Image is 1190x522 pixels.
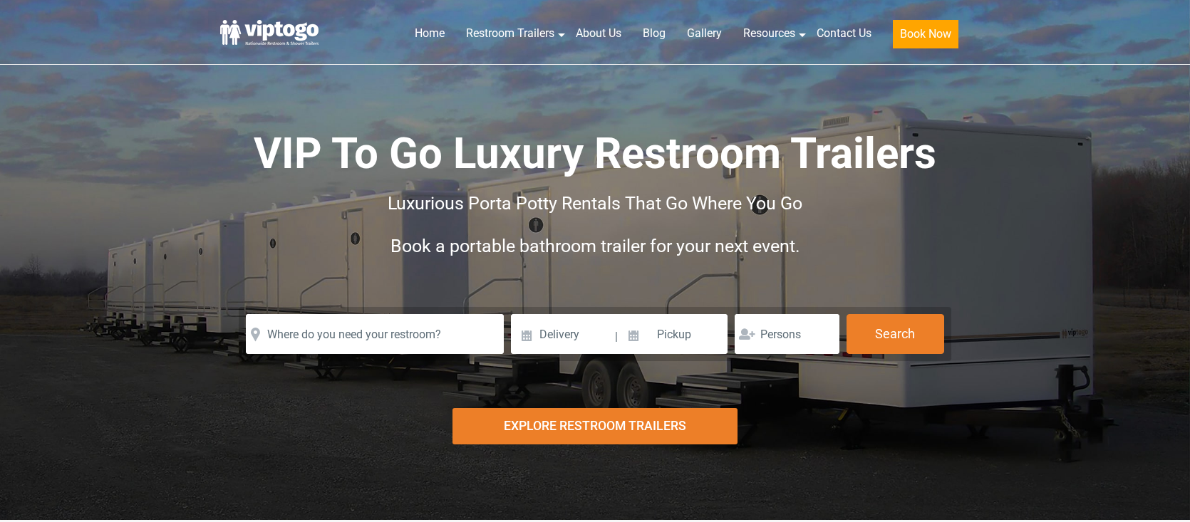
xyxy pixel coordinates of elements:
[615,314,618,360] span: |
[735,314,839,354] input: Persons
[893,20,958,48] button: Book Now
[404,18,455,49] a: Home
[676,18,733,49] a: Gallery
[452,408,738,444] div: Explore Restroom Trailers
[246,314,504,354] input: Where do you need your restroom?
[388,193,802,214] span: Luxurious Porta Potty Rentals That Go Where You Go
[254,128,936,179] span: VIP To Go Luxury Restroom Trailers
[632,18,676,49] a: Blog
[733,18,806,49] a: Resources
[390,236,800,256] span: Book a portable bathroom trailer for your next event.
[619,314,728,354] input: Pickup
[455,18,565,49] a: Restroom Trailers
[565,18,632,49] a: About Us
[806,18,882,49] a: Contact Us
[1133,465,1190,522] button: Live Chat
[847,314,944,354] button: Search
[511,314,613,354] input: Delivery
[882,18,969,57] a: Book Now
